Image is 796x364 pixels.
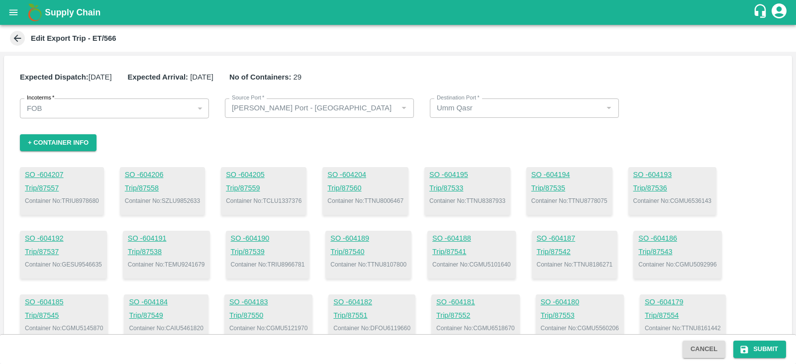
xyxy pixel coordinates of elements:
[531,183,607,194] a: Trip/87535
[645,297,721,308] a: SO -604179
[537,247,613,258] a: Trip/87542
[541,324,619,333] p: Container No: CGMU5560206
[733,341,786,358] button: Submit
[27,103,42,114] p: FOB
[27,94,54,102] label: Incoterms
[2,1,25,24] button: open drawer
[229,72,301,83] p: 29
[31,34,116,42] b: Edit Export Trip - ET/566
[45,5,753,19] a: Supply Chain
[129,310,203,321] a: Trip/87549
[333,297,410,308] a: SO -604182
[25,260,102,269] p: Container No: GESU9546635
[433,101,599,114] input: Select Destination port
[129,324,203,333] p: Container No: CAIU5461820
[633,183,711,194] a: Trip/87536
[25,247,102,258] a: Trip/87537
[436,310,514,321] a: Trip/87552
[231,247,305,258] a: Trip/87539
[633,170,711,181] a: SO -604193
[231,260,305,269] p: Container No: TRIU8966781
[128,72,213,83] p: [DATE]
[128,73,189,81] b: Expected Arrival:
[432,260,510,269] p: Container No: CGMU5101640
[770,2,788,23] div: account of current user
[645,310,721,321] a: Trip/87554
[20,134,97,152] button: + Container Info
[429,170,505,181] a: SO -604195
[330,233,406,244] a: SO -604189
[25,324,103,333] p: Container No: CGMU5145870
[541,297,619,308] a: SO -604180
[20,72,112,83] p: [DATE]
[25,310,103,321] a: Trip/87545
[633,196,711,205] p: Container No: CGMU6536143
[128,247,205,258] a: Trip/87538
[432,233,510,244] a: SO -604188
[436,324,514,333] p: Container No: CGMU6518670
[128,260,205,269] p: Container No: TEMU9241679
[25,297,103,308] a: SO -604185
[25,196,99,205] p: Container No: TRIU8978680
[45,7,100,17] b: Supply Chain
[437,94,480,102] label: Destination Port
[125,183,200,194] a: Trip/87558
[638,247,716,258] a: Trip/87543
[537,233,613,244] a: SO -604187
[20,73,89,81] b: Expected Dispatch:
[333,324,410,333] p: Container No: DFOU6119660
[327,170,403,181] a: SO -604204
[683,341,725,358] button: Cancel
[330,260,406,269] p: Container No: TTNU8107800
[226,170,301,181] a: SO -604205
[125,170,200,181] a: SO -604206
[229,310,307,321] a: Trip/87550
[229,297,307,308] a: SO -604183
[25,2,45,22] img: logo
[228,101,395,114] input: Select Source port
[125,196,200,205] p: Container No: SZLU9852633
[25,233,102,244] a: SO -604192
[330,247,406,258] a: Trip/87540
[541,310,619,321] a: Trip/87553
[327,183,403,194] a: Trip/87560
[226,196,301,205] p: Container No: TCLU1337376
[645,324,721,333] p: Container No: TTNU8161442
[531,196,607,205] p: Container No: TTNU8778075
[638,233,716,244] a: SO -604186
[333,310,410,321] a: Trip/87551
[128,233,205,244] a: SO -604191
[432,247,510,258] a: Trip/87541
[327,196,403,205] p: Container No: TTNU8006467
[129,297,203,308] a: SO -604184
[232,94,264,102] label: Source Port
[25,183,99,194] a: Trip/87557
[429,183,505,194] a: Trip/87533
[25,170,99,181] a: SO -604207
[229,324,307,333] p: Container No: CGMU5121970
[537,260,613,269] p: Container No: TTNU8186271
[638,260,716,269] p: Container No: CGMU5092996
[226,183,301,194] a: Trip/87559
[531,170,607,181] a: SO -604194
[229,73,292,81] b: No of Containers:
[436,297,514,308] a: SO -604181
[231,233,305,244] a: SO -604190
[753,3,770,21] div: customer-support
[429,196,505,205] p: Container No: TTNU8387933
